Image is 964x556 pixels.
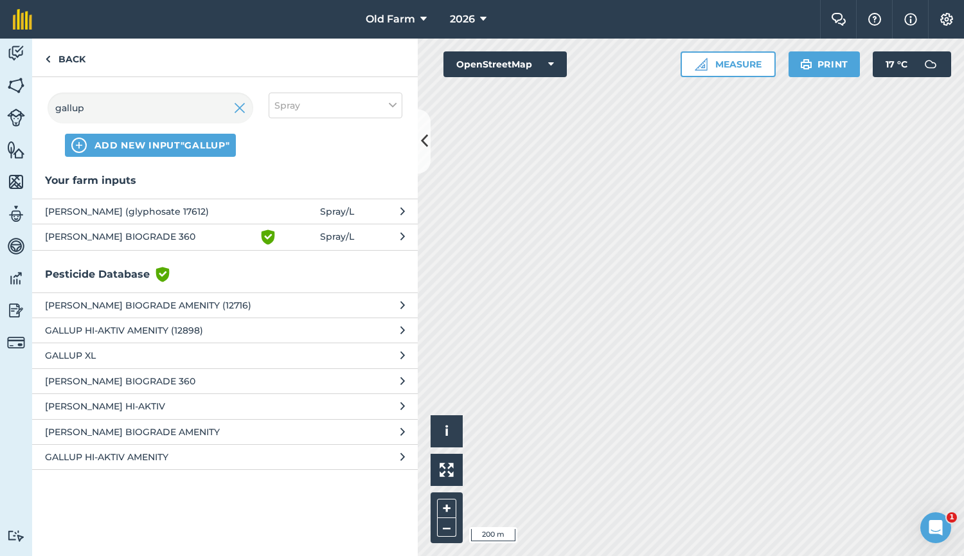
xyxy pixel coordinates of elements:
button: i [431,415,463,447]
span: i [445,423,449,439]
img: svg+xml;base64,PD94bWwgdmVyc2lvbj0iMS4wIiBlbmNvZGluZz0idXRmLTgiPz4KPCEtLSBHZW5lcmF0b3I6IEFkb2JlIE... [7,530,25,542]
button: 17 °C [873,51,951,77]
button: OpenStreetMap [443,51,567,77]
button: [PERSON_NAME] BIOGRADE AMENITY [32,419,418,444]
span: GALLUP HI-AKTIV AMENITY (12898) [45,323,255,337]
button: GALLUP XL [32,343,418,368]
img: svg+xml;base64,PD94bWwgdmVyc2lvbj0iMS4wIiBlbmNvZGluZz0idXRmLTgiPz4KPCEtLSBHZW5lcmF0b3I6IEFkb2JlIE... [7,44,25,63]
button: [PERSON_NAME] HI-AKTIV [32,393,418,418]
span: 2026 [450,12,475,27]
img: svg+xml;base64,PHN2ZyB4bWxucz0iaHR0cDovL3d3dy53My5vcmcvMjAwMC9zdmciIHdpZHRoPSIxNCIgaGVpZ2h0PSIyNC... [71,138,87,153]
span: 1 [947,512,957,523]
img: Ruler icon [695,58,708,71]
button: Print [789,51,861,77]
span: [PERSON_NAME] (glyphosate 17612) [45,204,255,219]
button: ADD NEW INPUT"gallup" [65,134,237,157]
span: [PERSON_NAME] BIOGRADE AMENITY (12716) [45,298,255,312]
img: fieldmargin Logo [13,9,32,30]
img: svg+xml;base64,PHN2ZyB4bWxucz0iaHR0cDovL3d3dy53My5vcmcvMjAwMC9zdmciIHdpZHRoPSIxNyIgaGVpZ2h0PSIxNy... [904,12,917,27]
img: Four arrows, one pointing top left, one top right, one bottom right and the last bottom left [440,463,454,477]
input: Search [48,93,253,123]
span: GALLUP XL [45,348,255,363]
span: Old Farm [366,12,415,27]
button: [PERSON_NAME] BIOGRADE 360 Spray/L [32,224,418,250]
span: Spray / L [320,204,354,219]
button: Spray [269,93,402,118]
span: [PERSON_NAME] BIOGRADE 360 [45,229,255,245]
img: svg+xml;base64,PD94bWwgdmVyc2lvbj0iMS4wIiBlbmNvZGluZz0idXRmLTgiPz4KPCEtLSBHZW5lcmF0b3I6IEFkb2JlIE... [918,51,943,77]
img: svg+xml;base64,PD94bWwgdmVyc2lvbj0iMS4wIiBlbmNvZGluZz0idXRmLTgiPz4KPCEtLSBHZW5lcmF0b3I6IEFkb2JlIE... [7,301,25,320]
a: Back [32,39,98,76]
img: svg+xml;base64,PD94bWwgdmVyc2lvbj0iMS4wIiBlbmNvZGluZz0idXRmLTgiPz4KPCEtLSBHZW5lcmF0b3I6IEFkb2JlIE... [7,237,25,256]
img: svg+xml;base64,PD94bWwgdmVyc2lvbj0iMS4wIiBlbmNvZGluZz0idXRmLTgiPz4KPCEtLSBHZW5lcmF0b3I6IEFkb2JlIE... [7,204,25,224]
img: svg+xml;base64,PHN2ZyB4bWxucz0iaHR0cDovL3d3dy53My5vcmcvMjAwMC9zdmciIHdpZHRoPSIxOSIgaGVpZ2h0PSIyNC... [800,57,812,72]
span: Spray / L [320,229,354,245]
span: ADD NEW INPUT "gallup" [94,139,230,152]
img: A cog icon [939,13,954,26]
iframe: Intercom live chat [920,512,951,543]
button: GALLUP HI-AKTIV AMENITY (12898) [32,318,418,343]
img: svg+xml;base64,PD94bWwgdmVyc2lvbj0iMS4wIiBlbmNvZGluZz0idXRmLTgiPz4KPCEtLSBHZW5lcmF0b3I6IEFkb2JlIE... [7,269,25,288]
h3: Pesticide Database [32,266,418,283]
img: svg+xml;base64,PHN2ZyB4bWxucz0iaHR0cDovL3d3dy53My5vcmcvMjAwMC9zdmciIHdpZHRoPSI1NiIgaGVpZ2h0PSI2MC... [7,140,25,159]
img: Two speech bubbles overlapping with the left bubble in the forefront [831,13,846,26]
button: [PERSON_NAME] BIOGRADE AMENITY (12716) [32,292,418,318]
img: svg+xml;base64,PHN2ZyB4bWxucz0iaHR0cDovL3d3dy53My5vcmcvMjAwMC9zdmciIHdpZHRoPSI5IiBoZWlnaHQ9IjI0Ii... [45,51,51,67]
button: GALLUP HI-AKTIV AMENITY [32,444,418,469]
img: svg+xml;base64,PD94bWwgdmVyc2lvbj0iMS4wIiBlbmNvZGluZz0idXRmLTgiPz4KPCEtLSBHZW5lcmF0b3I6IEFkb2JlIE... [7,334,25,352]
img: svg+xml;base64,PHN2ZyB4bWxucz0iaHR0cDovL3d3dy53My5vcmcvMjAwMC9zdmciIHdpZHRoPSIyMiIgaGVpZ2h0PSIzMC... [234,100,245,116]
button: Measure [681,51,776,77]
img: svg+xml;base64,PHN2ZyB4bWxucz0iaHR0cDovL3d3dy53My5vcmcvMjAwMC9zdmciIHdpZHRoPSI1NiIgaGVpZ2h0PSI2MC... [7,76,25,95]
span: GALLUP HI-AKTIV AMENITY [45,450,255,464]
span: [PERSON_NAME] HI-AKTIV [45,399,255,413]
span: 17 ° C [886,51,907,77]
button: + [437,499,456,518]
h3: Your farm inputs [32,172,418,189]
button: [PERSON_NAME] (glyphosate 17612) Spray/L [32,199,418,224]
span: [PERSON_NAME] BIOGRADE 360 [45,374,255,388]
img: A question mark icon [867,13,882,26]
img: svg+xml;base64,PD94bWwgdmVyc2lvbj0iMS4wIiBlbmNvZGluZz0idXRmLTgiPz4KPCEtLSBHZW5lcmF0b3I6IEFkb2JlIE... [7,109,25,127]
button: – [437,518,456,537]
span: [PERSON_NAME] BIOGRADE AMENITY [45,425,255,439]
span: Spray [274,98,300,112]
img: svg+xml;base64,PHN2ZyB4bWxucz0iaHR0cDovL3d3dy53My5vcmcvMjAwMC9zdmciIHdpZHRoPSI1NiIgaGVpZ2h0PSI2MC... [7,172,25,192]
button: [PERSON_NAME] BIOGRADE 360 [32,368,418,393]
